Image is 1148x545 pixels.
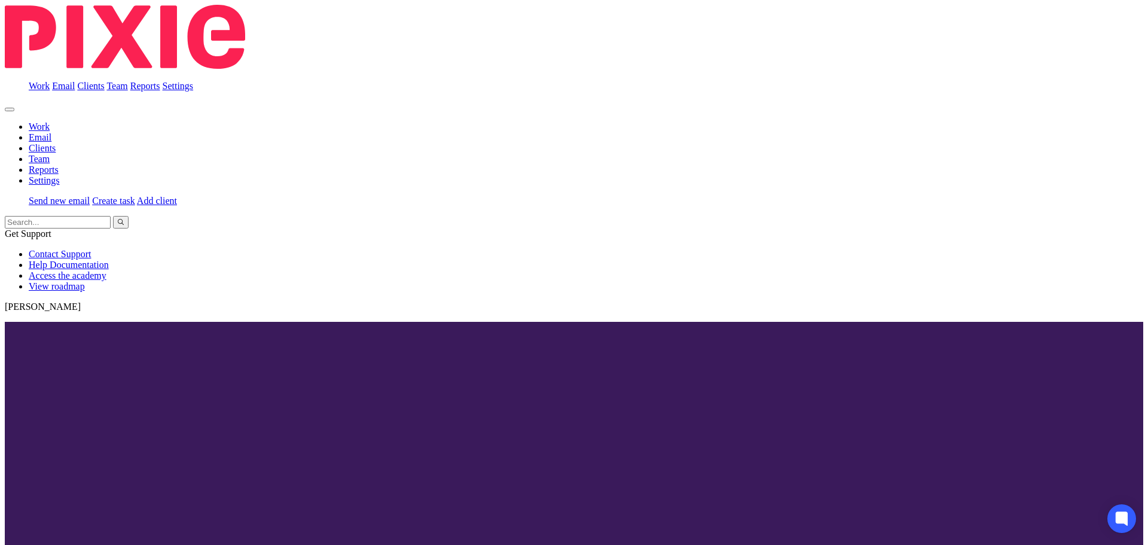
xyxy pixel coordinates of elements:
[29,260,109,270] a: Help Documentation
[130,81,160,91] a: Reports
[29,270,106,281] a: Access the academy
[77,81,104,91] a: Clients
[5,5,245,69] img: Pixie
[92,196,135,206] a: Create task
[5,302,1143,312] p: [PERSON_NAME]
[29,143,56,153] a: Clients
[29,249,91,259] a: Contact Support
[29,165,59,175] a: Reports
[52,81,75,91] a: Email
[5,229,51,239] span: Get Support
[29,175,60,185] a: Settings
[113,216,129,229] button: Search
[137,196,177,206] a: Add client
[163,81,194,91] a: Settings
[106,81,127,91] a: Team
[29,132,51,142] a: Email
[5,216,111,229] input: Search
[29,154,50,164] a: Team
[29,121,50,132] a: Work
[29,81,50,91] a: Work
[29,196,90,206] a: Send new email
[29,281,85,291] a: View roadmap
